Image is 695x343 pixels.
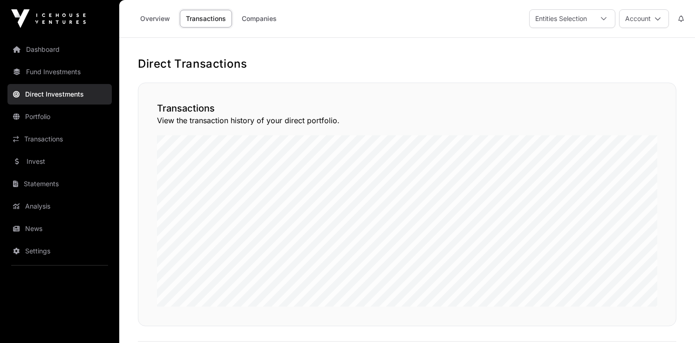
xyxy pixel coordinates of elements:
[236,10,283,28] a: Companies
[7,218,112,239] a: News
[7,84,112,105] a: Direct Investments
[7,151,112,172] a: Invest
[134,10,176,28] a: Overview
[7,129,112,149] a: Transactions
[7,62,112,82] a: Fund Investments
[180,10,232,28] a: Transactions
[11,9,86,28] img: Icehouse Ventures Logo
[7,174,112,194] a: Statements
[648,298,695,343] iframe: Chat Widget
[7,196,112,217] a: Analysis
[7,39,112,60] a: Dashboard
[157,115,657,126] p: View the transaction history of your direct portfolio.
[619,9,669,28] button: Account
[7,106,112,127] a: Portfolio
[530,10,593,28] div: Entities Selection
[138,56,676,71] h1: Direct Transactions
[7,241,112,261] a: Settings
[157,102,657,115] h2: Transactions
